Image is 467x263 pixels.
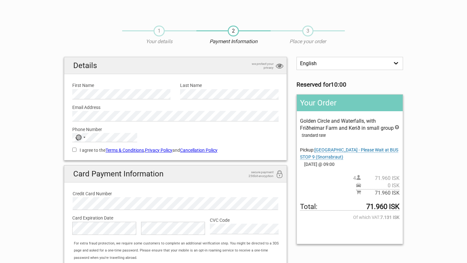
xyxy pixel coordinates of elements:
label: CVC Code [210,217,279,224]
span: 4 person(s) [353,175,400,182]
span: Total to be paid [300,203,400,211]
span: Pickup: [300,147,398,160]
span: 71.960 ISK [361,190,400,197]
h2: Details [64,57,287,74]
strong: 71.960 ISK [366,203,400,210]
strong: 7.131 ISK [380,214,400,221]
a: Terms & Conditions [106,148,144,153]
div: For extra fraud protection, we require some customers to complete an additional verification step... [71,240,287,261]
span: Subtotal [356,189,400,197]
span: Golden Circle and Waterfalls, with Friðheimar Farm and Kerið in small group [300,118,394,131]
span: Pickup price [356,182,400,189]
p: Place your order [271,38,345,45]
label: Credit Card Number [73,190,278,197]
label: Last Name [180,82,278,89]
label: I agree to the , and [72,147,279,154]
span: secure payment 256bit encryption [241,170,273,178]
span: Of which VAT: [300,214,400,221]
span: Change pickup place [300,147,398,160]
strong: 10:00 [331,81,346,88]
span: 3 [302,26,313,36]
label: First Name [72,82,170,89]
button: Selected country [73,133,89,142]
label: Card Expiration Date [72,214,279,221]
h2: Card Payment Information [64,166,287,182]
span: 71.960 ISK [361,175,400,182]
p: Payment Information [196,38,271,45]
a: Cancellation Policy [180,148,218,153]
h3: Reserved for [297,81,403,88]
span: 0 ISK [361,182,400,189]
p: Your details [122,38,196,45]
i: privacy protection [276,62,283,71]
span: we protect your privacy [241,62,273,70]
span: 2 [228,26,239,36]
label: Email Address [72,104,279,111]
div: Standard rate [302,132,400,139]
a: Privacy Policy [145,148,172,153]
span: 1 [154,26,165,36]
h2: Your Order [297,95,403,111]
i: 256bit encryption [276,170,283,179]
label: Phone Number [72,126,279,133]
span: [DATE] @ 09:00 [300,161,400,168]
